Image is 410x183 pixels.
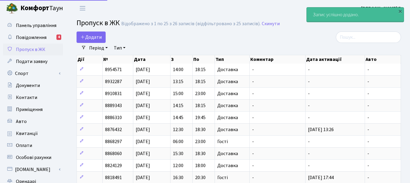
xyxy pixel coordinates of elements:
[252,102,254,109] span: -
[307,7,404,22] div: Запис успішно додано.
[252,162,254,169] span: -
[3,67,63,79] a: Спорт
[367,78,369,85] span: -
[252,66,254,73] span: -
[20,3,49,13] b: Комфорт
[136,102,150,109] span: [DATE]
[77,31,106,43] a: Додати
[16,106,43,113] span: Приміщення
[173,126,183,133] span: 12:30
[195,102,206,109] span: 18:15
[217,115,238,120] span: Доставка
[3,79,63,91] a: Документи
[105,174,122,181] span: 8818491
[105,162,122,169] span: 8824129
[195,66,206,73] span: 18:15
[6,2,18,14] img: logo.png
[336,31,401,43] input: Пошук...
[173,138,183,145] span: 06:00
[361,5,403,12] a: [PERSON_NAME] В.
[16,130,38,137] span: Квитанції
[367,102,369,109] span: -
[217,127,238,132] span: Доставка
[170,55,193,64] th: З
[3,55,63,67] a: Подати заявку
[16,22,56,29] span: Панель управління
[195,174,206,181] span: 20:30
[308,174,334,181] span: [DATE] 17:44
[173,102,183,109] span: 14:15
[308,90,310,97] span: -
[173,66,183,73] span: 14:00
[308,162,310,169] span: -
[80,34,102,40] span: Додати
[105,102,122,109] span: 8889343
[367,138,369,145] span: -
[16,58,47,65] span: Подати заявку
[3,151,63,163] a: Особові рахунки
[77,18,120,28] span: Пропуск в ЖК
[195,150,206,157] span: 18:30
[173,78,183,85] span: 13:15
[87,43,110,53] a: Період
[173,174,183,181] span: 16:30
[367,126,369,133] span: -
[217,67,238,72] span: Доставка
[215,55,249,64] th: Тип
[367,114,369,121] span: -
[20,3,63,13] span: Таун
[195,126,206,133] span: 18:30
[136,162,150,169] span: [DATE]
[77,55,103,64] th: Дії
[308,150,310,157] span: -
[3,19,63,31] a: Панель управління
[367,150,369,157] span: -
[16,118,27,125] span: Авто
[3,91,63,103] a: Контакти
[133,55,170,64] th: Дата
[173,114,183,121] span: 14:45
[252,138,254,145] span: -
[105,78,122,85] span: 8932287
[308,78,310,85] span: -
[367,174,369,181] span: -
[136,126,150,133] span: [DATE]
[306,55,365,64] th: Дата активації
[3,163,63,175] a: [DOMAIN_NAME]
[217,103,238,108] span: Доставка
[56,34,61,40] div: 4
[217,163,238,168] span: Доставка
[367,66,369,73] span: -
[173,90,183,97] span: 15:00
[250,55,306,64] th: Коментар
[136,66,150,73] span: [DATE]
[3,43,63,55] a: Пропуск в ЖК
[217,139,228,144] span: Гості
[136,150,150,157] span: [DATE]
[3,115,63,127] a: Авто
[173,162,183,169] span: 12:00
[308,126,334,133] span: [DATE] 13:26
[252,78,254,85] span: -
[367,162,369,169] span: -
[16,82,40,89] span: Документи
[105,138,122,145] span: 8868297
[16,142,32,149] span: Оплати
[103,55,133,64] th: №
[105,150,122,157] span: 8868060
[252,90,254,97] span: -
[308,66,310,73] span: -
[105,114,122,121] span: 8886310
[3,127,63,139] a: Квитанції
[308,138,310,145] span: -
[105,66,122,73] span: 8954571
[136,78,150,85] span: [DATE]
[3,139,63,151] a: Оплати
[252,126,254,133] span: -
[195,114,206,121] span: 19:45
[3,31,63,43] a: Повідомлення4
[16,34,47,41] span: Повідомлення
[217,79,238,84] span: Доставка
[16,94,37,101] span: Контакти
